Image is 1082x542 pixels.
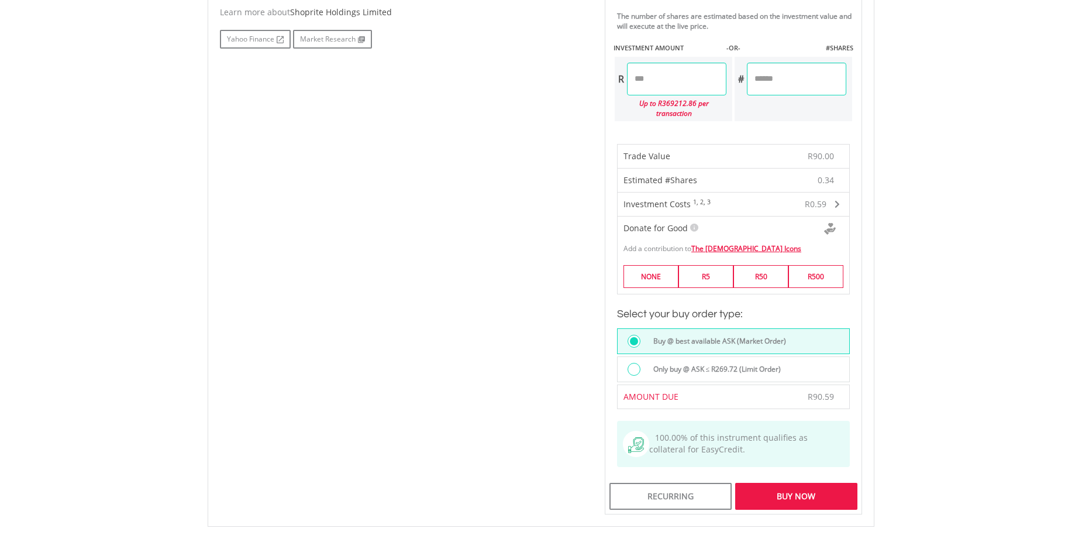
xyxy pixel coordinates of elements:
[618,238,849,253] div: Add a contribution to
[805,198,826,210] span: R0.59
[623,150,670,162] span: Trade Value
[691,243,801,253] a: The [DEMOGRAPHIC_DATA] Icons
[617,306,850,323] h3: Select your buy order type:
[623,198,691,210] span: Investment Costs
[615,95,726,121] div: Up to R369212.86 per transaction
[615,63,627,95] div: R
[623,222,688,234] span: Donate for Good
[646,335,786,348] label: Buy @ best available ASK (Market Order)
[824,223,836,235] img: Donte For Good
[623,265,678,288] label: NONE
[733,265,788,288] label: R50
[693,198,711,206] sup: 1, 2, 3
[623,174,697,186] span: Estimated #Shares
[735,483,857,510] div: Buy Now
[818,174,834,186] span: 0.34
[826,43,853,53] label: #SHARES
[646,363,781,376] label: Only buy @ ASK ≤ R269.72 (Limit Order)
[788,265,843,288] label: R500
[614,43,684,53] label: INVESTMENT AMOUNT
[290,6,392,18] span: Shoprite Holdings Limited
[649,432,808,455] span: 100.00% of this instrument qualifies as collateral for EasyCredit.
[623,391,678,402] span: AMOUNT DUE
[293,30,372,49] a: Market Research
[220,6,587,18] div: Learn more about
[609,483,732,510] div: Recurring
[808,150,834,162] span: R90.00
[220,30,291,49] a: Yahoo Finance
[678,265,733,288] label: R5
[808,391,834,402] span: R90.59
[726,43,740,53] label: -OR-
[617,11,857,31] div: The number of shares are estimated based on the investment value and will execute at the live price.
[628,437,644,453] img: collateral-qualifying-green.svg
[735,63,747,95] div: #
